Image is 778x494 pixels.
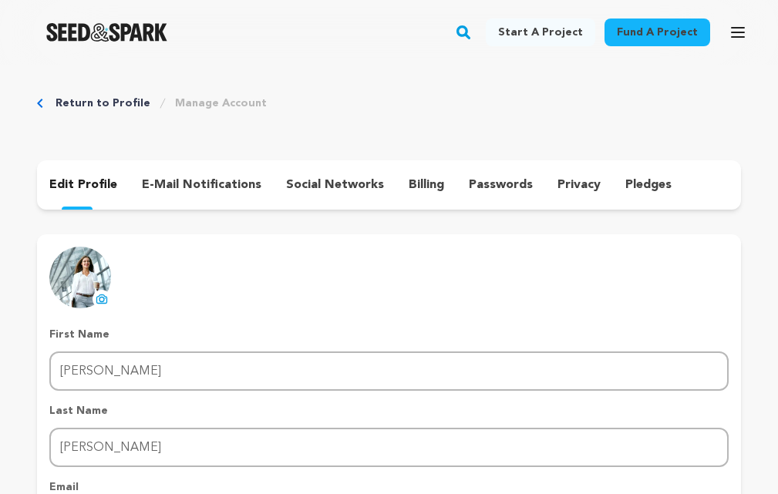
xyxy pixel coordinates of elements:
button: privacy [545,173,613,197]
a: Seed&Spark Homepage [46,23,167,42]
img: Seed&Spark Logo Dark Mode [46,23,167,42]
button: billing [396,173,456,197]
button: pledges [613,173,684,197]
p: Last Name [49,403,729,418]
a: Return to Profile [56,96,150,111]
input: First Name [49,351,729,391]
p: pledges [625,176,672,194]
p: privacy [557,176,601,194]
button: social networks [274,173,396,197]
button: e-mail notifications [130,173,274,197]
p: social networks [286,176,384,194]
button: edit profile [37,173,130,197]
a: Fund a project [605,18,710,46]
a: Manage Account [175,96,267,111]
button: passwords [456,173,545,197]
div: Breadcrumb [37,96,741,111]
a: Start a project [486,18,595,46]
input: Last Name [49,428,729,467]
p: First Name [49,327,729,342]
p: edit profile [49,176,117,194]
p: passwords [469,176,533,194]
p: e-mail notifications [142,176,261,194]
p: billing [409,176,444,194]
